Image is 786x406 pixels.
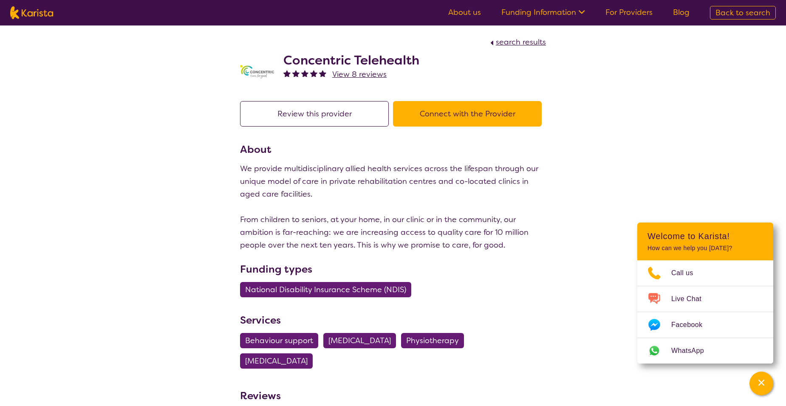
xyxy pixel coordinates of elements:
[605,7,653,17] a: For Providers
[647,245,763,252] p: How can we help you [DATE]?
[301,70,308,77] img: fullstar
[240,109,393,119] a: Review this provider
[401,336,469,346] a: Physiotherapy
[715,8,770,18] span: Back to search
[637,223,773,364] div: Channel Menu
[240,162,546,251] p: We provide multidisciplinary allied health services across the lifespan through our unique model ...
[393,101,542,127] button: Connect with the Provider
[406,333,459,348] span: Physiotherapy
[240,262,546,277] h3: Funding types
[328,333,391,348] span: [MEDICAL_DATA]
[283,53,419,68] h2: Concentric Telehealth
[637,260,773,364] ul: Choose channel
[637,338,773,364] a: Web link opens in a new tab.
[240,65,274,79] img: gbybpnyn6u9ix5kguem6.png
[240,384,303,403] h3: Reviews
[310,70,317,77] img: fullstar
[240,356,318,366] a: [MEDICAL_DATA]
[240,336,323,346] a: Behaviour support
[323,336,401,346] a: [MEDICAL_DATA]
[292,70,300,77] img: fullstar
[673,7,690,17] a: Blog
[710,6,776,20] a: Back to search
[393,109,546,119] a: Connect with the Provider
[332,68,387,81] a: View 8 reviews
[501,7,585,17] a: Funding Information
[240,285,416,295] a: National Disability Insurance Scheme (NDIS)
[647,231,763,241] h2: Welcome to Karista!
[671,267,704,279] span: Call us
[496,37,546,47] span: search results
[240,313,546,328] h3: Services
[319,70,326,77] img: fullstar
[10,6,53,19] img: Karista logo
[240,142,546,157] h3: About
[240,101,389,127] button: Review this provider
[448,7,481,17] a: About us
[671,319,712,331] span: Facebook
[488,37,546,47] a: search results
[245,353,308,369] span: [MEDICAL_DATA]
[245,333,313,348] span: Behaviour support
[283,70,291,77] img: fullstar
[749,372,773,395] button: Channel Menu
[671,293,712,305] span: Live Chat
[245,282,406,297] span: National Disability Insurance Scheme (NDIS)
[671,344,714,357] span: WhatsApp
[332,69,387,79] span: View 8 reviews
